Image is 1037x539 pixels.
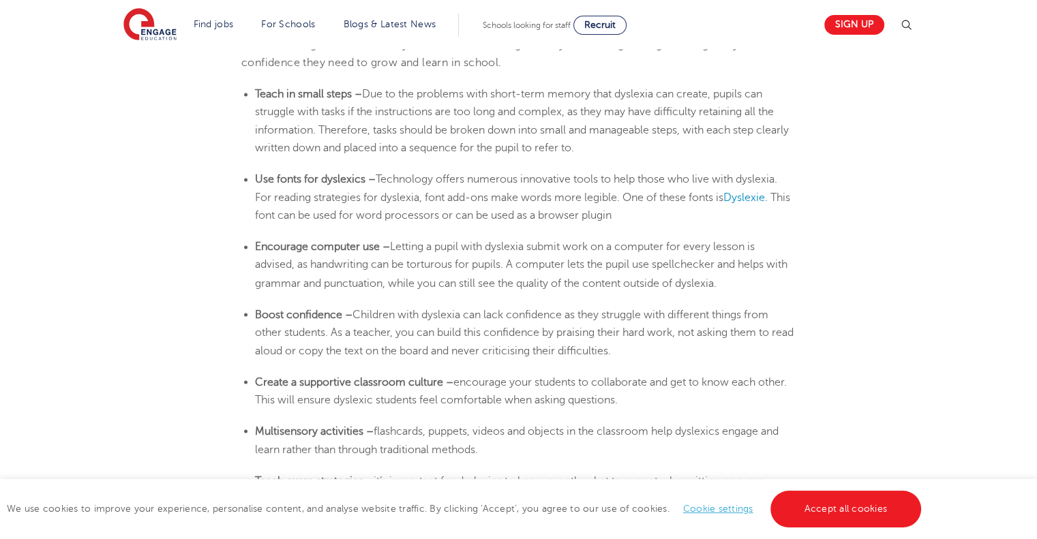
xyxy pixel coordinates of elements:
span: flashcards, puppets, videos and objects in the classroom help dyslexics engage and learn rather t... [255,425,779,455]
a: For Schools [261,19,315,29]
span: Letting a pupil with dyslexia submit work on a computer for every lesson is advised, as handwriti... [255,241,787,289]
span: Recruit [584,20,616,30]
b: Create a supportive classroom culture – [255,375,453,388]
span: Children with dyslexia can lack confidence as they struggle with different things from other stud... [255,308,794,356]
b: – [382,241,390,253]
a: Cookie settings [683,504,753,514]
b: Multisensory activities – [255,425,374,437]
b: Encourage computer use [255,241,380,253]
span: Technology offers numerous innovative tools to help those who live with dyslexia. For reading str... [255,173,777,203]
a: Accept all cookies [770,491,922,527]
b: Teach exam strategies – [255,474,374,487]
span: . This font can be used for word processors or can be used as a browser plugin [255,191,790,221]
span: We use cookies to improve your experience, personalise content, and analyse website traffic. By c... [7,504,925,514]
a: Blogs & Latest News [344,19,436,29]
b: Use fonts for dyslexics – [255,173,376,185]
span: it’s important for dyslexics to know exactly what to expect when sitting an exam. Break down exam... [255,474,767,504]
span: Due to the problems with short-term memory that dyslexia can create, pupils can struggle with tas... [255,88,789,154]
img: Engage Education [123,8,177,42]
b: Teach in small steps – [255,88,362,100]
span: Dyslexic students can still thrive in a classroom environment with the right support from teacher... [241,20,793,69]
span: Schools looking for staff [483,20,571,30]
a: Sign up [824,15,884,35]
a: Dyslexie [723,191,765,204]
span: encourage your students to collaborate and get to know each other. This will ensure dyslexic stud... [255,375,787,405]
a: Find jobs [194,19,234,29]
a: Recruit [573,16,627,35]
b: Boost confidence – [255,308,352,320]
